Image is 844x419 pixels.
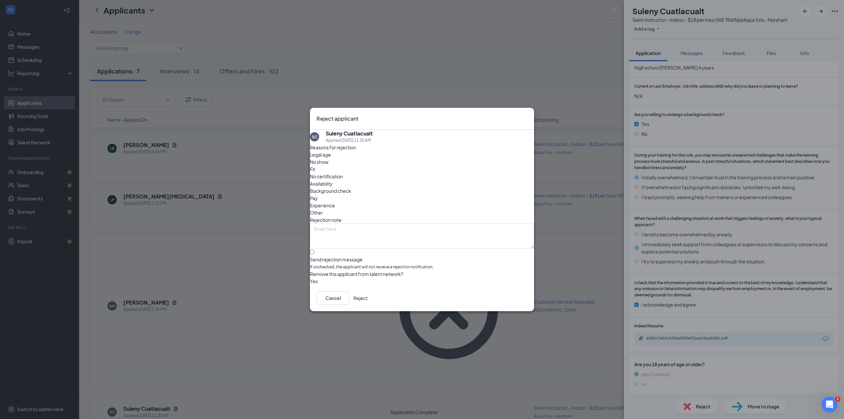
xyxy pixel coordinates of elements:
[310,256,534,263] div: Send rejection message
[310,180,333,187] span: Availability
[310,173,343,180] span: No certification
[312,134,317,140] div: SC
[310,209,323,216] span: Other
[310,278,318,285] span: Yes
[353,291,368,305] button: Reject
[310,165,315,173] span: Fit
[316,114,358,123] h3: Reject applicant
[310,202,335,209] span: Experience
[326,137,373,144] div: Applied [DATE] 11:20 AM
[326,130,373,137] h5: Suleny Cuatlacualt
[310,195,318,202] span: Pay
[316,291,349,305] button: Cancel
[835,397,840,402] span: 1
[822,397,837,412] iframe: Intercom live chat
[310,250,314,254] input: Send rejection messageIf unchecked, the applicant will not receive a rejection notification.
[310,217,342,223] span: Rejection note
[310,187,351,195] span: Background check
[310,144,356,150] span: Reasons for rejection
[310,151,331,158] span: Legal age
[310,264,534,270] span: If unchecked, the applicant will not receive a rejection notification.
[310,158,328,165] span: No show
[310,271,403,277] span: Remove this applicant from talent network?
